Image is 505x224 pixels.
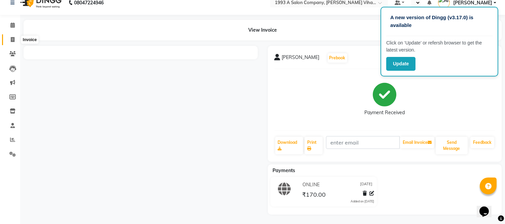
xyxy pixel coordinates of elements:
[302,181,320,188] span: ONLINE
[436,137,468,154] button: Send Message
[470,137,494,148] a: Feedback
[21,36,38,44] div: Invoice
[282,54,320,63] span: [PERSON_NAME]
[273,167,295,173] span: Payments
[386,39,493,54] p: Click on ‘Update’ or refersh browser to get the latest version.
[386,57,416,71] button: Update
[351,199,374,204] div: Added on [DATE]
[304,137,323,154] a: Print
[302,191,326,200] span: ₹170.00
[360,181,372,188] span: [DATE]
[328,53,347,63] button: Prebook
[275,137,303,154] a: Download
[364,109,405,117] div: Payment Received
[390,14,489,29] p: A new version of Dingg (v3.17.0) is available
[400,137,434,148] button: Email Invoice
[326,136,400,149] input: enter email
[24,20,502,40] div: View Invoice
[477,197,498,217] iframe: chat widget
